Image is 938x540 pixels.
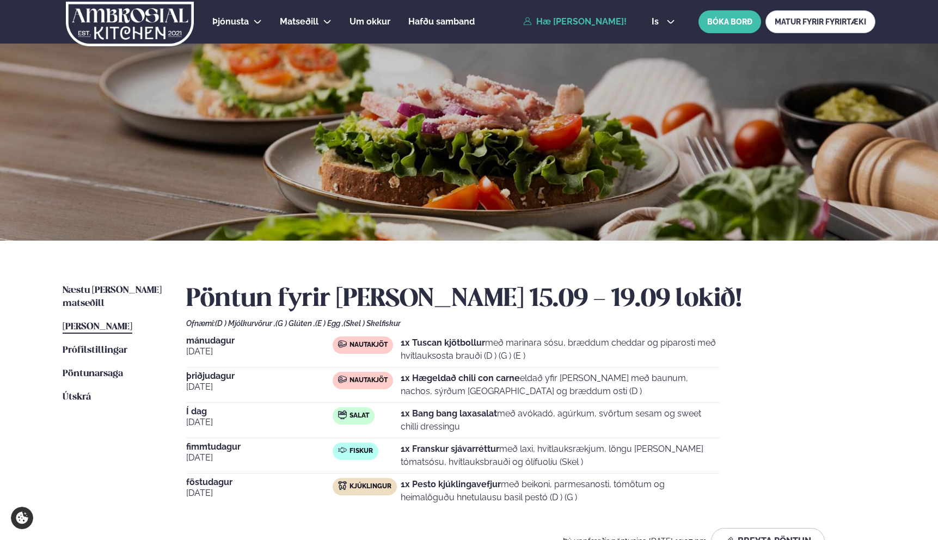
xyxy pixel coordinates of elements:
span: Þjónusta [212,16,249,27]
a: Þjónusta [212,15,249,28]
p: með avókadó, agúrkum, svörtum sesam og sweet chilli dressingu [401,407,720,433]
a: Útskrá [63,391,91,404]
button: is [643,17,684,26]
span: föstudagur [186,478,333,487]
span: Kjúklingur [350,482,391,491]
a: Hafðu samband [408,15,475,28]
span: mánudagur [186,336,333,345]
span: Matseðill [280,16,318,27]
span: (D ) Mjólkurvörur , [215,319,275,328]
span: [DATE] [186,487,333,500]
strong: 1x Tuscan kjötbollur [401,337,485,348]
span: fimmtudagur [186,443,333,451]
span: Næstu [PERSON_NAME] matseðill [63,286,162,308]
span: [DATE] [186,345,333,358]
a: [PERSON_NAME] [63,321,132,334]
a: Næstu [PERSON_NAME] matseðill [63,284,164,310]
a: Hæ [PERSON_NAME]! [523,17,627,27]
span: (E ) Egg , [315,319,344,328]
span: is [652,17,662,26]
img: beef.svg [338,340,347,348]
img: salad.svg [338,410,347,419]
span: [PERSON_NAME] [63,322,132,332]
span: Í dag [186,407,333,416]
span: Pöntunarsaga [63,369,123,378]
img: fish.svg [338,446,347,455]
strong: 1x Franskur sjávarréttur [401,444,499,454]
span: Nautakjöt [350,341,388,349]
a: Um okkur [350,15,390,28]
span: Prófílstillingar [63,346,127,355]
span: [DATE] [186,381,333,394]
p: með marinara sósu, bræddum cheddar og piparosti með hvítlauksosta brauði (D ) (G ) (E ) [401,336,720,363]
a: MATUR FYRIR FYRIRTÆKI [765,10,875,33]
a: Cookie settings [11,507,33,529]
a: Prófílstillingar [63,344,127,357]
span: Fiskur [350,447,373,456]
p: með laxi, hvítlauksrækjum, löngu [PERSON_NAME] tómatsósu, hvítlauksbrauði og ólífuolíu (Skel ) [401,443,720,469]
span: þriðjudagur [186,372,333,381]
h2: Pöntun fyrir [PERSON_NAME] 15.09 - 19.09 lokið! [186,284,875,315]
button: BÓKA BORÐ [698,10,761,33]
span: Salat [350,412,369,420]
span: Útskrá [63,392,91,402]
strong: 1x Pesto kjúklingavefjur [401,479,501,489]
strong: 1x Hægeldað chili con carne [401,373,520,383]
span: (Skel ) Skelfiskur [344,319,401,328]
a: Matseðill [280,15,318,28]
span: Nautakjöt [350,376,388,385]
p: eldað yfir [PERSON_NAME] með baunum, nachos, sýrðum [GEOGRAPHIC_DATA] og bræddum osti (D ) [401,372,720,398]
img: logo [65,2,195,46]
a: Pöntunarsaga [63,367,123,381]
p: með beikoni, parmesanosti, tómötum og heimalöguðu hnetulausu basil pestó (D ) (G ) [401,478,720,504]
span: [DATE] [186,451,333,464]
strong: 1x Bang bang laxasalat [401,408,497,419]
img: beef.svg [338,375,347,384]
div: Ofnæmi: [186,319,875,328]
img: chicken.svg [338,481,347,490]
span: Um okkur [350,16,390,27]
span: [DATE] [186,416,333,429]
span: (G ) Glúten , [275,319,315,328]
span: Hafðu samband [408,16,475,27]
